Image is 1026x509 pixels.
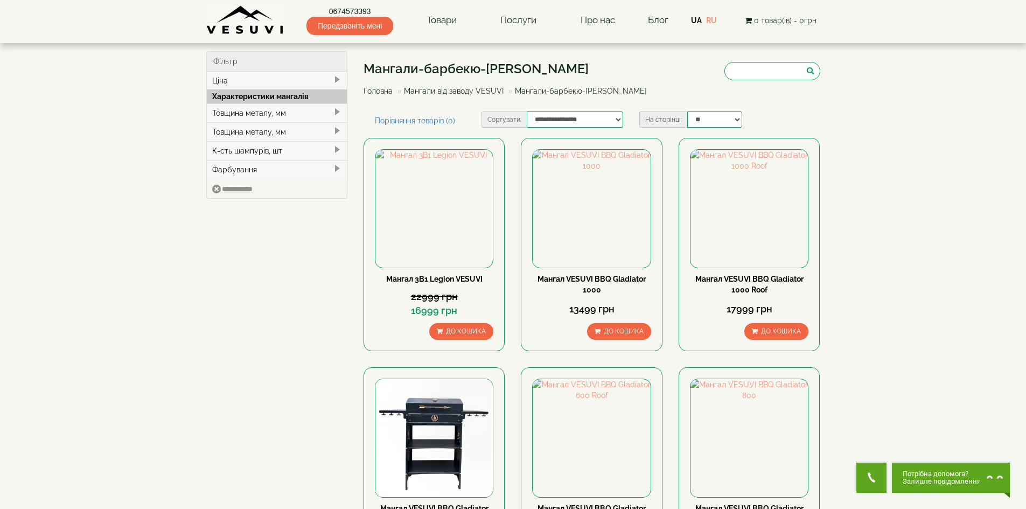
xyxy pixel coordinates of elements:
[742,15,820,26] button: 0 товар(ів) - 0грн
[538,275,646,294] a: Мангал VESUVI BBQ Gladiator 1000
[429,323,493,340] button: До кошика
[206,5,284,35] img: Завод VESUVI
[207,122,347,141] div: Товщина металу, мм
[532,302,651,316] div: 13499 грн
[207,141,347,160] div: К-сть шампурів, шт
[744,323,808,340] button: До кошика
[639,111,687,128] label: На сторінці:
[691,16,702,25] a: UA
[533,379,650,497] img: Мангал VESUVI BBQ Gladiator 600 Roof
[416,8,467,33] a: Товари
[761,327,801,335] span: До кошика
[754,16,816,25] span: 0 товар(ів) - 0грн
[690,379,808,497] img: Мангал VESUVI BBQ Gladiator 800
[856,463,887,493] button: Get Call button
[695,275,804,294] a: Мангал VESUVI BBQ Gladiator 1000 Roof
[604,327,644,335] span: До кошика
[306,6,393,17] a: 0674573393
[570,8,626,33] a: Про нас
[690,150,808,267] img: Мангал VESUVI BBQ Gladiator 1000 Roof
[903,478,981,485] span: Залиште повідомлення
[481,111,527,128] label: Сортувати:
[375,379,493,497] img: Мангал VESUVI BBQ Gladiator 600
[533,150,650,267] img: Мангал VESUVI BBQ Gladiator 1000
[446,327,486,335] span: До кошика
[306,17,393,35] span: Передзвоніть мені
[690,302,808,316] div: 17999 грн
[207,72,347,90] div: Ціна
[648,15,668,25] a: Блог
[364,111,466,130] a: Порівняння товарів (0)
[364,62,655,76] h1: Мангали-барбекю-[PERSON_NAME]
[903,470,981,478] span: Потрібна допомога?
[490,8,547,33] a: Послуги
[207,52,347,72] div: Фільтр
[386,275,483,283] a: Мангал 3В1 Legion VESUVI
[207,89,347,103] div: Характеристики мангалів
[892,463,1010,493] button: Chat button
[587,323,651,340] button: До кошика
[506,86,647,96] li: Мангали-барбекю-[PERSON_NAME]
[207,103,347,122] div: Товщина металу, мм
[375,150,493,267] img: Мангал 3В1 Legion VESUVI
[706,16,717,25] a: RU
[375,290,493,304] div: 22999 грн
[375,304,493,318] div: 16999 грн
[404,87,504,95] a: Мангали від заводу VESUVI
[207,160,347,179] div: Фарбування
[364,87,393,95] a: Головна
